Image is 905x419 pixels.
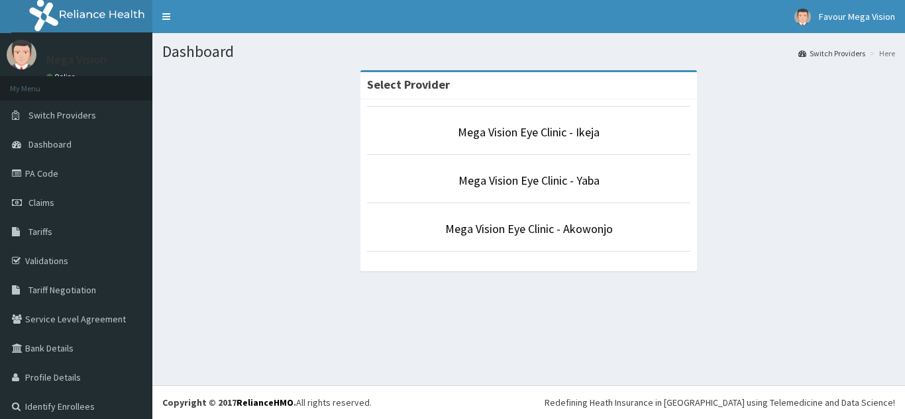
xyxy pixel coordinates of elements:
[28,284,96,296] span: Tariff Negotiation
[46,54,107,66] p: Mega Vision
[545,396,895,409] div: Redefining Heath Insurance in [GEOGRAPHIC_DATA] using Telemedicine and Data Science!
[28,109,96,121] span: Switch Providers
[367,77,450,92] strong: Select Provider
[28,138,72,150] span: Dashboard
[458,173,600,188] a: Mega Vision Eye Clinic - Yaba
[458,124,600,140] a: Mega Vision Eye Clinic - Ikeja
[237,396,293,408] a: RelianceHMO
[28,197,54,209] span: Claims
[794,9,811,25] img: User Image
[28,226,52,238] span: Tariffs
[819,11,895,23] span: Favour Mega Vision
[445,221,613,236] a: Mega Vision Eye Clinic - Akowonjo
[162,396,296,408] strong: Copyright © 2017 .
[7,40,36,70] img: User Image
[162,43,895,60] h1: Dashboard
[152,385,905,419] footer: All rights reserved.
[46,72,78,81] a: Online
[867,48,895,59] li: Here
[798,48,865,59] a: Switch Providers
